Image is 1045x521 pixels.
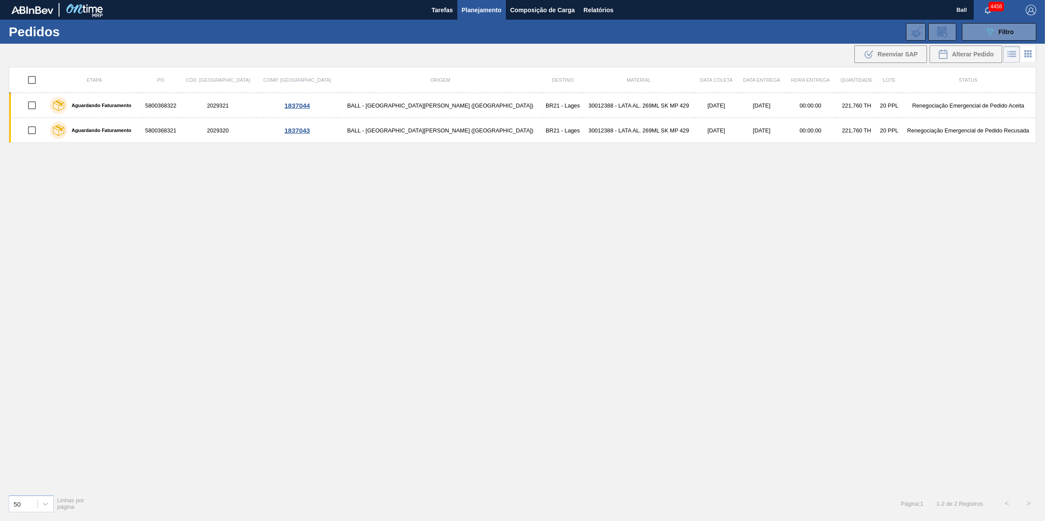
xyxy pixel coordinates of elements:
span: 1 - 2 de 2 Registros [937,500,983,507]
span: Destino [552,77,574,83]
a: Aguardando Faturamento58003683212029320BALL - [GEOGRAPHIC_DATA][PERSON_NAME] ([GEOGRAPHIC_DATA])B... [9,118,1036,143]
button: > [1018,493,1040,514]
div: 1837043 [258,127,336,134]
td: [DATE] [695,118,738,143]
div: Importar Negociações dos Pedidos [906,23,926,41]
label: Aguardando Faturamento [67,103,132,108]
td: BALL - [GEOGRAPHIC_DATA][PERSON_NAME] ([GEOGRAPHIC_DATA]) [338,93,543,118]
td: 2029320 [179,118,257,143]
td: 20 PPL [878,118,901,143]
td: 30012388 - LATA AL. 269ML SK MP 429 [583,93,695,118]
button: Notificações [974,4,1002,16]
a: Aguardando Faturamento58003683222029321BALL - [GEOGRAPHIC_DATA][PERSON_NAME] ([GEOGRAPHIC_DATA])B... [9,93,1036,118]
span: Página : 1 [901,500,923,507]
td: Renegociação Emergencial de Pedido Aceita [901,93,1036,118]
td: 30012388 - LATA AL. 269ML SK MP 429 [583,118,695,143]
span: Tarefas [432,5,453,15]
span: Comp. [GEOGRAPHIC_DATA] [263,77,331,83]
span: Alterar Pedido [952,51,994,58]
span: Etapa [87,77,102,83]
td: 221,760 TH [836,118,878,143]
div: 1837044 [258,102,336,109]
div: Visão em Cards [1020,46,1036,63]
span: Relatórios [584,5,613,15]
button: < [996,493,1018,514]
span: Hora Entrega [791,77,830,83]
td: BR21 - Lages [543,93,582,118]
td: BALL - [GEOGRAPHIC_DATA][PERSON_NAME] ([GEOGRAPHIC_DATA]) [338,118,543,143]
h1: Pedidos [9,27,144,37]
span: Linhas por página [57,497,84,510]
label: Aguardando Faturamento [67,128,132,133]
span: Planejamento [462,5,502,15]
span: Data coleta [700,77,733,83]
td: 20 PPL [878,93,901,118]
button: Filtro [962,23,1036,41]
div: Visão em Lista [1003,46,1020,63]
div: 50 [14,500,21,507]
span: Origem [430,77,450,83]
span: Composição de Carga [510,5,575,15]
td: 00:00:00 [786,118,836,143]
span: Lote [883,77,895,83]
img: Logout [1026,5,1036,15]
span: Filtro [999,28,1014,35]
td: BR21 - Lages [543,118,582,143]
td: [DATE] [738,118,785,143]
td: [DATE] [695,93,738,118]
span: Reenviar SAP [878,51,918,58]
td: [DATE] [738,93,785,118]
td: 00:00:00 [786,93,836,118]
td: 5800368322 [143,93,179,118]
td: 2029321 [179,93,257,118]
span: Cód. [GEOGRAPHIC_DATA] [186,77,251,83]
td: 221,760 TH [836,93,878,118]
img: TNhmsLtSVTkK8tSr43FrP2fwEKptu5GPRR3wAAAABJRU5ErkJggg== [11,6,53,14]
span: Data entrega [743,77,780,83]
div: Reenviar SAP [854,45,927,63]
td: 5800368321 [143,118,179,143]
span: 4456 [989,2,1004,11]
span: Quantidade [840,77,872,83]
span: Status [959,77,977,83]
div: Solicitação de Revisão de Pedidos [928,23,956,41]
span: PO [157,77,164,83]
td: Renegociação Emergencial de Pedido Recusada [901,118,1036,143]
span: Material [627,77,651,83]
div: Alterar Pedido [930,45,1002,63]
